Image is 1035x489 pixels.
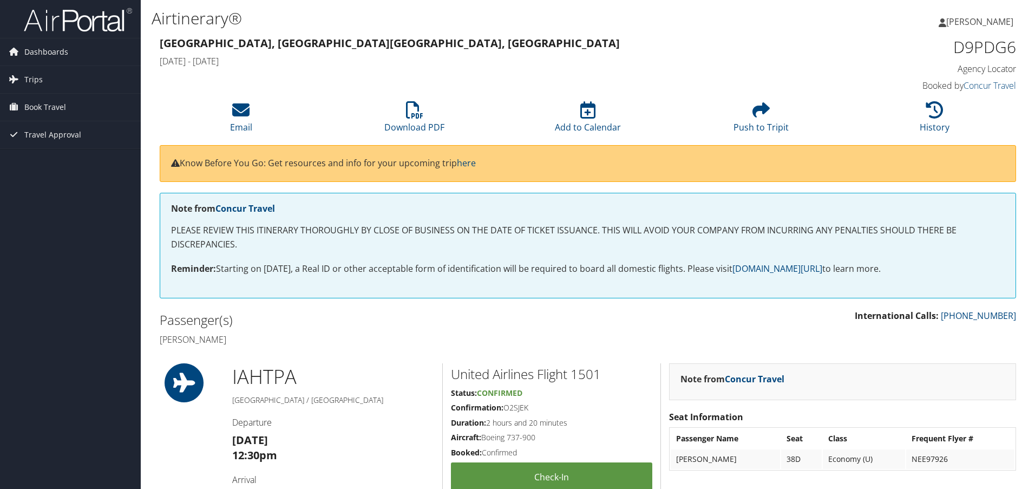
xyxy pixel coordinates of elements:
td: [PERSON_NAME] [671,449,780,469]
a: Add to Calendar [555,107,621,133]
h5: Boeing 737-900 [451,432,652,443]
strong: 12:30pm [232,448,277,462]
h4: [DATE] - [DATE] [160,55,798,67]
p: Starting on [DATE], a Real ID or other acceptable form of identification will be required to boar... [171,262,1005,276]
h1: IAH TPA [232,363,434,390]
strong: Aircraft: [451,432,481,442]
strong: [GEOGRAPHIC_DATA], [GEOGRAPHIC_DATA] [GEOGRAPHIC_DATA], [GEOGRAPHIC_DATA] [160,36,620,50]
strong: Duration: [451,418,486,428]
p: Know Before You Go: Get resources and info for your upcoming trip [171,157,1005,171]
h2: United Airlines Flight 1501 [451,365,652,383]
strong: Note from [171,203,275,214]
strong: Booked: [451,447,482,458]
span: Travel Approval [24,121,81,148]
h5: O2SJEK [451,402,652,413]
strong: Reminder: [171,263,216,275]
td: Economy (U) [823,449,905,469]
th: Passenger Name [671,429,780,448]
span: Trips [24,66,43,93]
strong: [DATE] [232,433,268,447]
span: Confirmed [477,388,522,398]
h4: Arrival [232,474,434,486]
a: here [457,157,476,169]
a: [PHONE_NUMBER] [941,310,1016,322]
a: Push to Tripit [733,107,789,133]
h5: 2 hours and 20 minutes [451,418,652,428]
h2: Passenger(s) [160,311,580,329]
a: History [920,107,949,133]
strong: Seat Information [669,411,743,423]
h5: Confirmed [451,447,652,458]
a: [DOMAIN_NAME][URL] [732,263,822,275]
h1: Airtinerary® [152,7,733,30]
a: Download PDF [384,107,444,133]
h4: Booked by [814,80,1016,92]
th: Seat [781,429,822,448]
span: [PERSON_NAME] [946,16,1013,28]
img: airportal-logo.png [24,7,132,32]
span: Dashboards [24,38,68,66]
strong: Status: [451,388,477,398]
a: Concur Travel [215,203,275,214]
th: Frequent Flyer # [906,429,1014,448]
td: NEE97926 [906,449,1014,469]
strong: Confirmation: [451,402,503,413]
span: Book Travel [24,94,66,121]
h4: Departure [232,416,434,428]
strong: International Calls: [855,310,939,322]
h4: [PERSON_NAME] [160,334,580,345]
th: Class [823,429,905,448]
a: Concur Travel [725,373,784,385]
td: 38D [781,449,822,469]
h5: [GEOGRAPHIC_DATA] / [GEOGRAPHIC_DATA] [232,395,434,406]
p: PLEASE REVIEW THIS ITINERARY THOROUGHLY BY CLOSE OF BUSINESS ON THE DATE OF TICKET ISSUANCE. THIS... [171,224,1005,251]
a: [PERSON_NAME] [939,5,1024,38]
strong: Note from [680,373,784,385]
h1: D9PDG6 [814,36,1016,58]
a: Email [230,107,252,133]
a: Concur Travel [964,80,1016,92]
h4: Agency Locator [814,63,1016,75]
